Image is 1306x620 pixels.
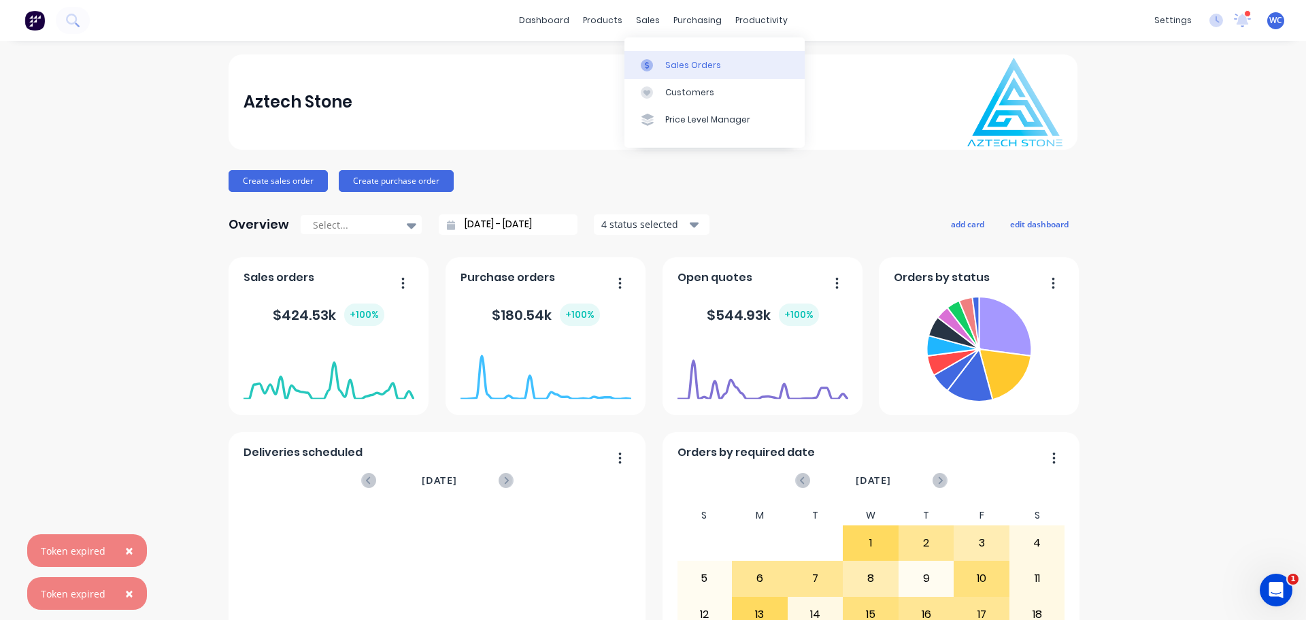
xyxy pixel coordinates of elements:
div: 1 [843,526,898,560]
div: Price Level Manager [665,114,750,126]
div: Aztech Stone [244,88,352,116]
div: 4 [1010,526,1065,560]
button: edit dashboard [1001,215,1077,233]
div: sales [629,10,667,31]
img: Aztech Stone [967,58,1062,146]
div: 2 [899,526,954,560]
img: Factory [24,10,45,31]
div: + 100 % [344,304,384,326]
div: Sales Orders [665,59,721,71]
a: Price Level Manager [624,106,805,133]
div: 5 [677,561,732,595]
span: × [125,541,133,560]
div: S [677,506,733,525]
div: F [954,506,1009,525]
span: 1 [1288,574,1299,585]
div: S [1009,506,1065,525]
button: Create purchase order [339,170,454,192]
button: add card [942,215,993,233]
iframe: Intercom live chat [1260,574,1292,606]
div: $ 180.54k [492,304,600,326]
div: $ 424.53k [273,304,384,326]
span: Deliveries scheduled [244,444,363,461]
div: + 100 % [560,304,600,326]
span: WC [1269,14,1282,27]
div: 10 [954,561,1009,595]
span: Orders by status [894,270,990,286]
a: Customers [624,79,805,106]
div: W [843,506,899,525]
div: 6 [733,561,787,595]
div: T [899,506,954,525]
span: × [125,584,133,603]
div: M [732,506,788,525]
span: [DATE] [422,473,457,488]
div: 9 [899,561,954,595]
button: Create sales order [229,170,328,192]
div: Token expired [41,587,105,601]
div: Token expired [41,544,105,558]
div: 3 [954,526,1009,560]
div: products [576,10,629,31]
a: dashboard [512,10,576,31]
span: Orders by required date [677,444,815,461]
button: Close [112,577,147,610]
div: 7 [788,561,843,595]
span: [DATE] [856,473,891,488]
div: Customers [665,86,714,99]
div: $ 544.93k [707,304,819,326]
div: 4 status selected [601,217,687,231]
div: purchasing [667,10,729,31]
div: 8 [843,561,898,595]
span: Sales orders [244,270,314,286]
div: settings [1148,10,1199,31]
span: Purchase orders [461,270,555,286]
span: Open quotes [677,270,752,286]
div: 11 [1010,561,1065,595]
div: T [788,506,843,525]
div: + 100 % [779,304,819,326]
a: Sales Orders [624,51,805,78]
button: 4 status selected [594,214,709,235]
div: Overview [229,211,289,238]
button: Close [112,534,147,567]
div: productivity [729,10,794,31]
